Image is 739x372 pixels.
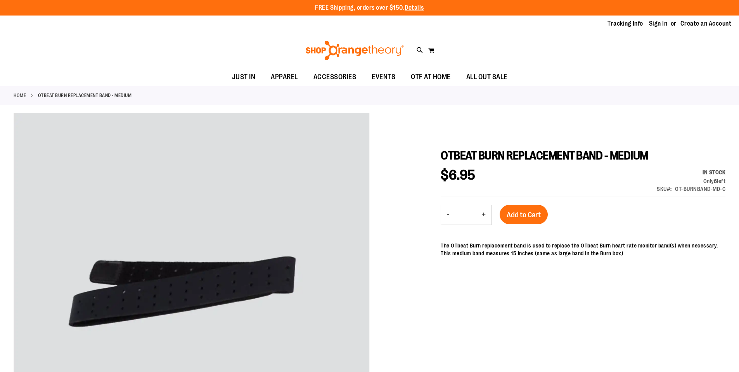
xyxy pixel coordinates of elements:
[455,206,476,224] input: Product quantity
[657,168,725,176] div: Availability
[405,4,424,11] a: Details
[657,177,725,185] div: Only 6 left
[466,68,507,86] span: ALL OUT SALE
[441,149,648,162] span: OTBEAT BURN REPLACEMENT BAND - MEDIUM
[649,19,668,28] a: Sign In
[703,169,725,175] span: In stock
[232,68,256,86] span: JUST IN
[372,68,395,86] span: EVENTS
[441,205,455,225] button: Decrease product quantity
[675,185,725,193] div: OT-BURNBAND-MD-C
[441,167,476,183] span: $6.95
[680,19,732,28] a: Create an Account
[476,205,492,225] button: Increase product quantity
[714,178,717,184] strong: 6
[411,68,451,86] span: OTF AT HOME
[38,92,132,99] strong: OTBEAT BURN REPLACEMENT BAND - MEDIUM
[607,19,643,28] a: Tracking Info
[507,211,541,219] span: Add to Cart
[14,92,26,99] a: Home
[305,41,405,60] img: Shop Orangetheory
[315,3,424,12] p: FREE Shipping, orders over $150.
[271,68,298,86] span: APPAREL
[500,205,548,224] button: Add to Cart
[657,186,672,192] strong: SKU
[441,242,725,257] p: The OTbeat Burn replacement band is used to replace the OTbeat Burn heart rate monitor band(s) wh...
[313,68,357,86] span: ACCESSORIES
